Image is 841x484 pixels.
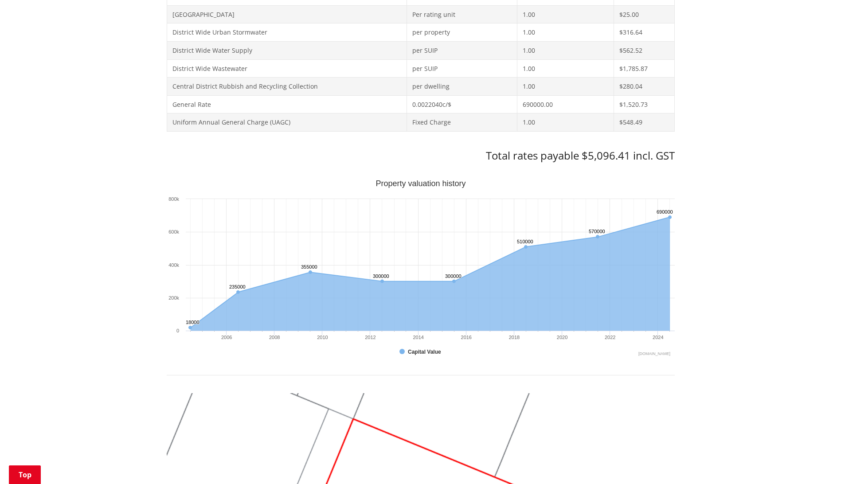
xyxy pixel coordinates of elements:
path: Tuesday, Jun 30, 12:00, 300,000. Capital Value. [452,279,456,283]
text: 2014 [413,335,423,340]
text: 2018 [509,335,519,340]
td: District Wide Water Supply [167,41,407,59]
a: Top [9,465,41,484]
text: 2020 [556,335,567,340]
text: 800k [168,196,179,202]
button: Show Capital Value [399,348,442,356]
text: 2006 [221,335,231,340]
text: Chart credits: Highcharts.com [638,351,670,356]
td: 1.00 [517,41,614,59]
text: 600k [168,229,179,234]
td: Per rating unit [407,5,517,23]
td: District Wide Wastewater [167,59,407,78]
path: Friday, Jun 30, 12:00, 235,000. Capital Value. [236,290,240,294]
text: 690000 [657,209,673,215]
path: Wednesday, Jun 30, 12:00, 18,000. Capital Value. [188,326,192,329]
svg: Interactive chart [167,180,675,357]
path: Tuesday, Jun 30, 12:00, 355,000. Capital Value. [309,270,312,274]
td: $562.52 [614,41,674,59]
td: Central District Rubbish and Recycling Collection [167,78,407,96]
text: 355000 [301,264,317,269]
text: Property valuation history [376,179,465,188]
iframe: Messenger Launcher [800,447,832,479]
td: $548.49 [614,113,674,132]
td: 1.00 [517,59,614,78]
td: District Wide Urban Stormwater [167,23,407,42]
path: Saturday, Jun 30, 12:00, 300,000. Capital Value. [380,279,384,283]
text: 0 [176,328,179,333]
text: 300000 [373,273,389,279]
text: 2016 [461,335,471,340]
text: 2012 [365,335,376,340]
text: 2024 [653,335,663,340]
td: $1,785.87 [614,59,674,78]
text: 235000 [229,284,246,289]
h3: Total rates payable $5,096.41 incl. GST [167,149,675,162]
text: 570000 [589,229,605,234]
td: per SUIP [407,41,517,59]
path: Sunday, Jun 30, 12:00, 690,000. Capital Value. [668,215,671,219]
text: 2022 [605,335,615,340]
div: Property valuation history. Highcharts interactive chart. [167,180,675,357]
td: per SUIP [407,59,517,78]
text: 18000 [186,320,199,325]
td: 1.00 [517,78,614,96]
td: $280.04 [614,78,674,96]
text: 2008 [269,335,279,340]
text: 510000 [517,239,533,244]
td: 0.0022040c/$ [407,95,517,113]
path: Saturday, Jun 30, 12:00, 510,000. Capital Value. [524,245,528,249]
td: 1.00 [517,5,614,23]
td: Fixed Charge [407,113,517,132]
text: 2010 [317,335,328,340]
td: per property [407,23,517,42]
td: Uniform Annual General Charge (UAGC) [167,113,407,132]
text: 300000 [445,273,462,279]
td: $25.00 [614,5,674,23]
path: Wednesday, Jun 30, 12:00, 570,000. Capital Value. [596,235,599,238]
text: 400k [168,262,179,268]
td: 1.00 [517,113,614,132]
text: 200k [168,295,179,301]
td: per dwelling [407,78,517,96]
td: [GEOGRAPHIC_DATA] [167,5,407,23]
td: 1.00 [517,23,614,42]
td: $316.64 [614,23,674,42]
td: General Rate [167,95,407,113]
td: $1,520.73 [614,95,674,113]
td: 690000.00 [517,95,614,113]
